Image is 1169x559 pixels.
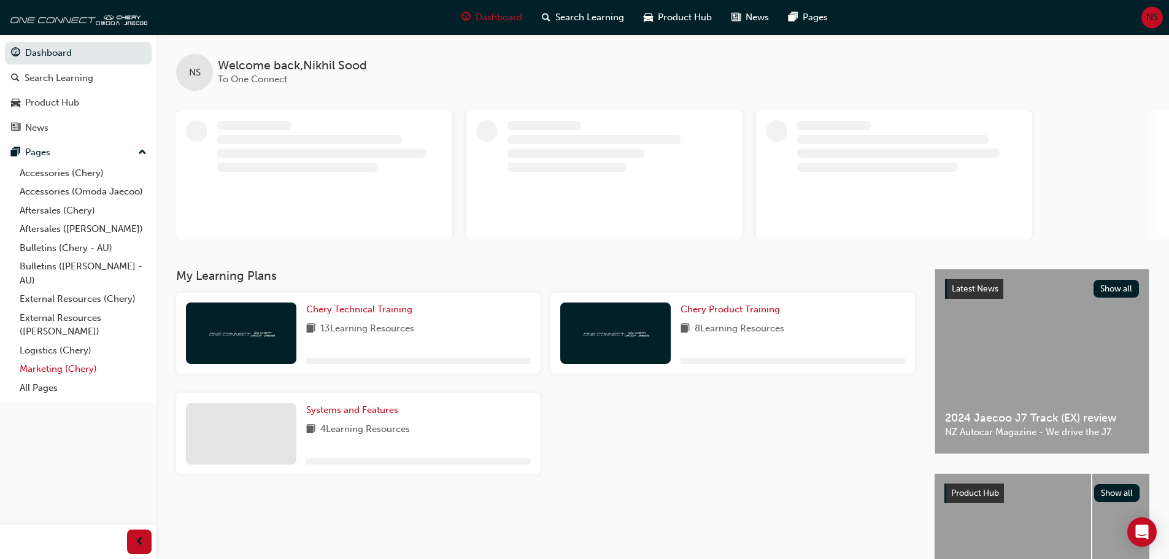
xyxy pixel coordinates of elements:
[952,283,998,294] span: Latest News
[306,422,315,438] span: book-icon
[306,304,412,315] span: Chery Technical Training
[1127,517,1157,547] div: Open Intercom Messenger
[15,220,152,239] a: Aftersales ([PERSON_NAME])
[681,322,690,337] span: book-icon
[320,322,414,337] span: 13 Learning Resources
[476,10,522,25] span: Dashboard
[5,141,152,164] button: Pages
[15,201,152,220] a: Aftersales (Chery)
[11,123,20,134] span: news-icon
[681,303,785,317] a: Chery Product Training
[722,5,779,30] a: news-iconNews
[951,488,999,498] span: Product Hub
[11,147,20,158] span: pages-icon
[15,360,152,379] a: Marketing (Chery)
[25,121,48,135] div: News
[789,10,798,25] span: pages-icon
[306,403,403,417] a: Systems and Features
[25,96,79,110] div: Product Hub
[306,404,398,415] span: Systems and Features
[6,5,147,29] img: oneconnect
[25,145,50,160] div: Pages
[555,10,624,25] span: Search Learning
[15,239,152,258] a: Bulletins (Chery - AU)
[207,327,275,339] img: oneconnect
[15,341,152,360] a: Logistics (Chery)
[944,484,1140,503] a: Product HubShow all
[138,145,147,161] span: up-icon
[634,5,722,30] a: car-iconProduct Hub
[532,5,634,30] a: search-iconSearch Learning
[15,290,152,309] a: External Resources (Chery)
[1141,7,1163,28] button: NS
[542,10,550,25] span: search-icon
[1094,280,1140,298] button: Show all
[5,39,152,141] button: DashboardSearch LearningProduct HubNews
[5,117,152,139] a: News
[5,67,152,90] a: Search Learning
[945,411,1139,425] span: 2024 Jaecoo J7 Track (EX) review
[189,66,201,80] span: NS
[695,322,784,337] span: 8 Learning Resources
[803,10,828,25] span: Pages
[15,182,152,201] a: Accessories (Omoda Jaecoo)
[731,10,741,25] span: news-icon
[681,304,780,315] span: Chery Product Training
[306,303,417,317] a: Chery Technical Training
[15,379,152,398] a: All Pages
[452,5,532,30] a: guage-iconDashboard
[582,327,649,339] img: oneconnect
[15,257,152,290] a: Bulletins ([PERSON_NAME] - AU)
[25,71,93,85] div: Search Learning
[5,91,152,114] a: Product Hub
[779,5,838,30] a: pages-iconPages
[945,279,1139,299] a: Latest NewsShow all
[461,10,471,25] span: guage-icon
[5,42,152,64] a: Dashboard
[15,164,152,183] a: Accessories (Chery)
[11,48,20,59] span: guage-icon
[658,10,712,25] span: Product Hub
[1094,484,1140,502] button: Show all
[218,59,367,73] span: Welcome back , Nikhil Sood
[306,322,315,337] span: book-icon
[218,74,287,85] span: To One Connect
[11,73,20,84] span: search-icon
[945,425,1139,439] span: NZ Autocar Magazine - We drive the J7.
[11,98,20,109] span: car-icon
[1146,10,1158,25] span: NS
[135,534,144,550] span: prev-icon
[15,309,152,341] a: External Resources ([PERSON_NAME])
[644,10,653,25] span: car-icon
[935,269,1149,454] a: Latest NewsShow all2024 Jaecoo J7 Track (EX) reviewNZ Autocar Magazine - We drive the J7.
[176,269,915,283] h3: My Learning Plans
[746,10,769,25] span: News
[320,422,410,438] span: 4 Learning Resources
